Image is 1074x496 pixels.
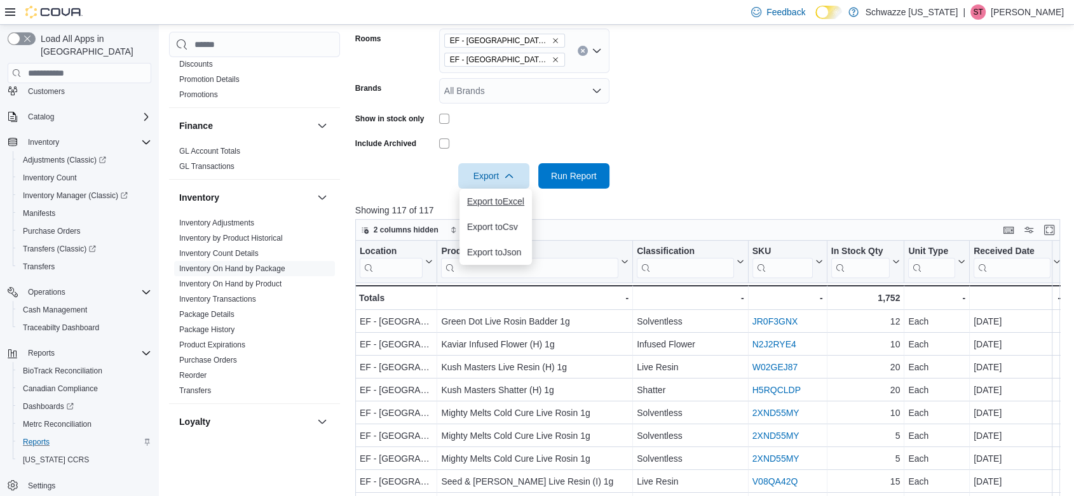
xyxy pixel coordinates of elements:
span: Washington CCRS [18,452,151,467]
span: Metrc Reconciliation [18,417,151,432]
span: Canadian Compliance [18,381,151,396]
button: Display options [1021,222,1037,238]
button: BioTrack Reconciliation [13,362,156,380]
span: Cash Management [18,302,151,318]
div: Unit Type [908,246,955,278]
img: Cova [25,6,83,18]
div: EF - [GEOGRAPHIC_DATA] [360,451,433,466]
div: Live Resin [637,474,744,489]
span: GL Transactions [179,161,235,171]
span: Export to Json [467,247,524,257]
div: Kush Masters Shatter (H) 1g [441,382,629,398]
div: Solventless [637,405,744,420]
div: 10 [831,405,900,420]
button: Operations [3,283,156,301]
span: Reports [28,348,55,358]
a: Promotion Details [179,75,240,84]
div: - [637,290,744,305]
span: Adjustments (Classic) [23,155,106,165]
div: Each [908,405,965,420]
div: EF - [GEOGRAPHIC_DATA] [360,359,433,375]
span: Manifests [23,208,55,218]
button: Customers [3,81,156,100]
div: Solventless [637,314,744,329]
div: In Stock Qty [831,246,890,258]
button: Metrc Reconciliation [13,415,156,433]
div: 20 [831,382,900,398]
span: Inventory [23,135,151,150]
div: Received Date [974,246,1050,258]
a: Adjustments (Classic) [18,152,111,168]
span: Transfers (Classic) [23,244,96,254]
div: Kaviar Infused Flower (H) 1g [441,337,629,352]
button: Inventory [315,190,330,205]
a: Customers [23,84,70,99]
div: 15 [831,474,900,489]
button: Sort fields [445,222,501,238]
button: Canadian Compliance [13,380,156,398]
button: Reports [3,344,156,362]
button: Keyboard shortcuts [1001,222,1016,238]
div: [DATE] [974,359,1061,375]
span: Export to Excel [467,196,524,206]
div: [DATE] [974,337,1061,352]
a: Dashboards [13,398,156,415]
a: V08QA42Q [752,476,798,486]
a: Cash Management [18,302,92,318]
div: 20 [831,359,900,375]
span: Export [466,163,522,189]
button: SKU [752,246,822,278]
a: Settings [23,478,60,493]
div: Discounts & Promotions [169,57,340,107]
button: Location [360,246,433,278]
button: Classification [637,246,744,278]
label: Show in stock only [355,114,425,124]
div: EF - [GEOGRAPHIC_DATA] [360,382,433,398]
span: Inventory [28,137,59,147]
div: 12 [831,314,900,329]
a: Metrc Reconciliation [18,417,97,432]
button: Run Report [538,163,609,189]
a: Reports [18,434,55,450]
div: Finance [169,144,340,179]
button: [US_STATE] CCRS [13,451,156,469]
input: Dark Mode [815,6,842,19]
a: H5RQCLDP [752,385,800,395]
span: Traceabilty Dashboard [18,320,151,335]
button: Open list of options [592,46,602,56]
span: 2 columns hidden [374,225,438,235]
button: Open list of options [592,86,602,96]
div: In Stock Qty [831,246,890,278]
button: Remove EF - Glendale - EF - Glendale - FoH from selection in this group [552,56,559,64]
p: Schwazze [US_STATE] [865,4,958,20]
a: Inventory Count [18,170,82,185]
div: Each [908,382,965,398]
div: 5 [831,451,900,466]
div: Live Resin [637,359,744,375]
span: Traceabilty Dashboard [23,323,99,333]
div: Each [908,314,965,329]
button: Finance [315,118,330,133]
div: Kush Masters Live Resin (H) 1g [441,359,629,375]
a: Inventory by Product Historical [179,234,283,243]
span: EF - [GEOGRAPHIC_DATA] - [GEOGRAPHIC_DATA] - [GEOGRAPHIC_DATA] - [GEOGRAPHIC_DATA] [450,53,549,66]
span: ST [973,4,982,20]
a: Transfers [179,386,211,395]
span: Canadian Compliance [23,384,98,394]
div: Each [908,428,965,443]
button: Product [441,246,629,278]
span: Purchase Orders [179,355,237,365]
span: Product Expirations [179,340,245,350]
span: GL Account Totals [179,146,240,156]
a: BioTrack Reconciliation [18,363,107,379]
div: Seed & [PERSON_NAME] Live Resin (I) 1g [441,474,629,489]
a: Canadian Compliance [18,381,103,396]
label: Brands [355,83,381,93]
span: Customers [28,86,65,97]
span: Purchase Orders [23,226,81,236]
a: Transfers (Classic) [13,240,156,258]
div: Green Dot Live Rosin Badder 1g [441,314,629,329]
div: 10 [831,337,900,352]
div: EF - [GEOGRAPHIC_DATA] [360,337,433,352]
h3: Finance [179,119,213,132]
